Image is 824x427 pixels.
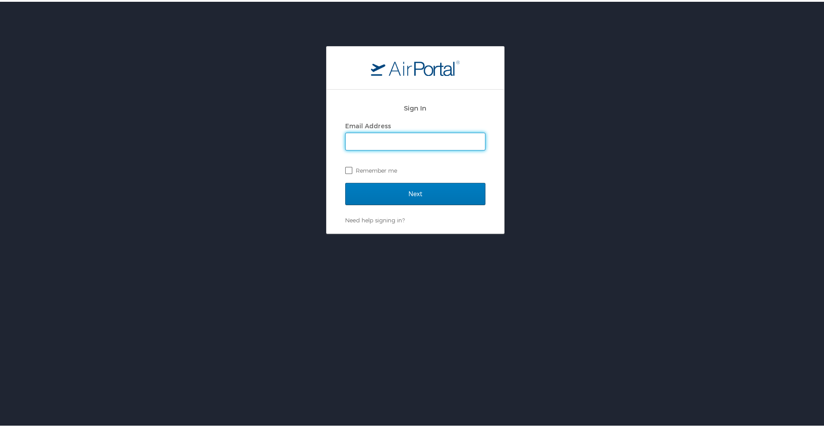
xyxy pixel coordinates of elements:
label: Email Address [345,120,391,128]
label: Remember me [345,162,485,175]
a: Need help signing in? [345,215,405,222]
img: logo [371,58,460,74]
input: Next [345,181,485,203]
h2: Sign In [345,101,485,111]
